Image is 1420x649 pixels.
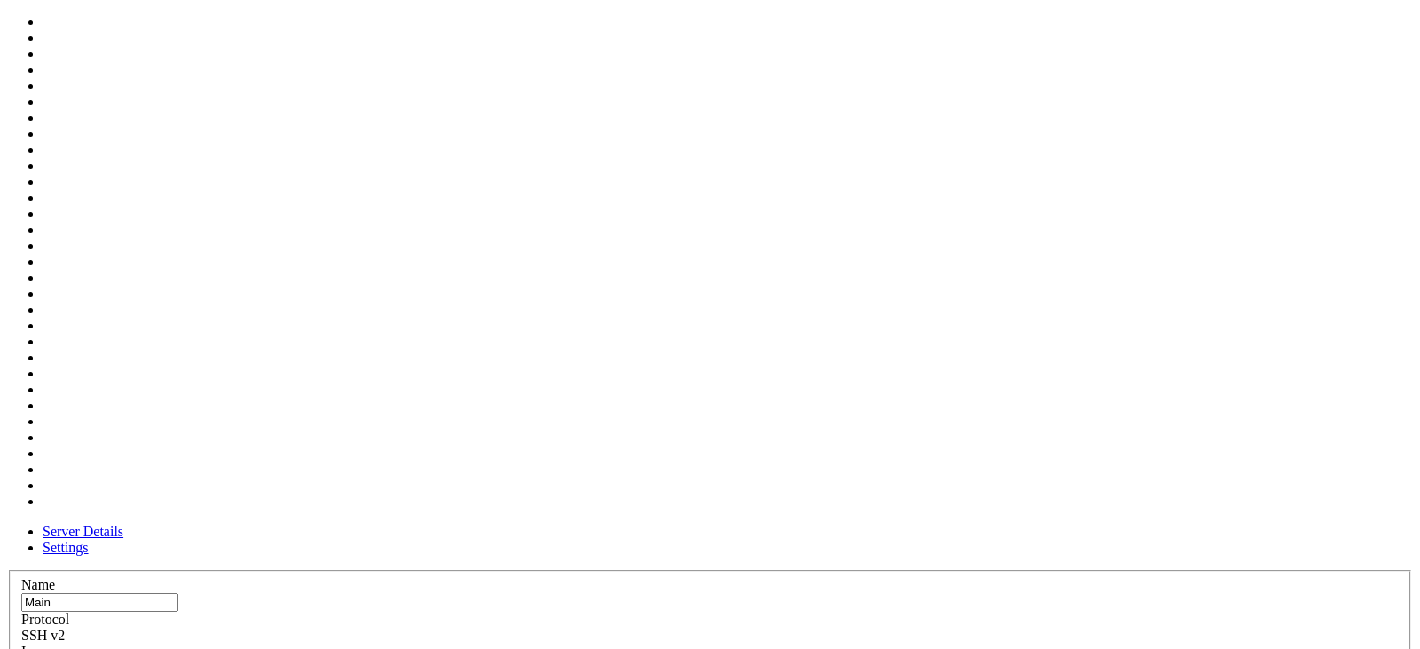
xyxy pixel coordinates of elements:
[21,628,65,643] span: SSH v2
[21,628,1399,644] div: SSH v2
[21,612,69,627] label: Protocol
[21,593,178,612] input: Server Name
[43,540,89,555] a: Settings
[43,524,123,539] a: Server Details
[21,577,55,592] label: Name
